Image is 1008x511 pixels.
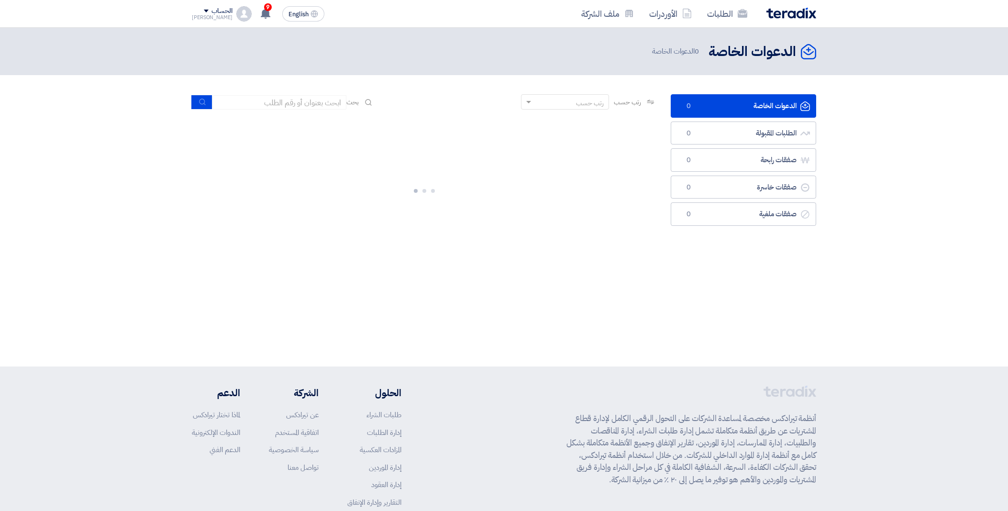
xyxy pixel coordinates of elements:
[346,97,359,107] span: بحث
[193,410,240,420] a: لماذا تختار تيرادكس
[264,3,272,11] span: 9
[652,46,701,57] span: الدعوات الخاصة
[683,210,694,219] span: 0
[269,444,319,455] a: سياسة الخصوصية
[699,2,755,25] a: الطلبات
[286,410,319,420] a: عن تيرادكس
[671,94,816,118] a: الدعوات الخاصة0
[671,202,816,226] a: صفقات ملغية0
[282,6,324,22] button: English
[369,462,401,473] a: إدارة الموردين
[683,156,694,165] span: 0
[576,98,604,108] div: رتب حسب
[671,122,816,145] a: الطلبات المقبولة0
[288,11,309,18] span: English
[709,43,796,61] h2: الدعوات الخاصة
[683,101,694,111] span: 0
[671,148,816,172] a: صفقات رابحة0
[288,462,319,473] a: تواصل معنا
[642,2,699,25] a: الأوردرات
[566,412,816,486] p: أنظمة تيرادكس مخصصة لمساعدة الشركات على التحول الرقمي الكامل لإدارة قطاع المشتريات عن طريق أنظمة ...
[574,2,642,25] a: ملف الشركة
[366,410,401,420] a: طلبات الشراء
[192,427,240,438] a: الندوات الإلكترونية
[211,7,232,15] div: الحساب
[347,386,401,400] li: الحلول
[371,479,401,490] a: إدارة العقود
[683,183,694,192] span: 0
[367,427,401,438] a: إدارة الطلبات
[671,176,816,199] a: صفقات خاسرة0
[192,386,240,400] li: الدعم
[347,497,401,508] a: التقارير وإدارة الإنفاق
[236,6,252,22] img: profile_test.png
[275,427,319,438] a: اتفاقية المستخدم
[766,8,816,19] img: Teradix logo
[269,386,319,400] li: الشركة
[360,444,401,455] a: المزادات العكسية
[210,444,240,455] a: الدعم الفني
[683,129,694,138] span: 0
[192,15,233,20] div: [PERSON_NAME]
[695,46,699,56] span: 0
[212,95,346,110] input: ابحث بعنوان أو رقم الطلب
[614,97,641,107] span: رتب حسب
